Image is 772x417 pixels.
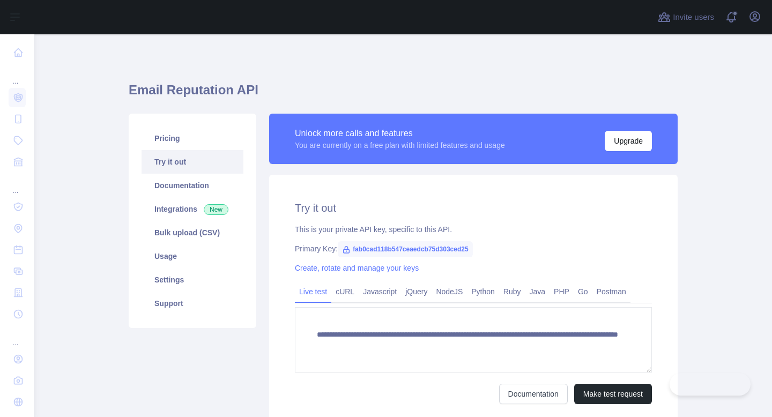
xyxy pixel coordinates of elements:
a: Support [142,292,243,315]
iframe: Toggle Customer Support [670,373,751,396]
button: Make test request [574,384,652,404]
a: Javascript [359,283,401,300]
div: Primary Key: [295,243,652,254]
a: Python [467,283,499,300]
a: cURL [331,283,359,300]
div: ... [9,326,26,347]
a: Ruby [499,283,525,300]
h2: Try it out [295,200,652,215]
a: Documentation [142,174,243,197]
a: Integrations New [142,197,243,221]
div: Unlock more calls and features [295,127,505,140]
div: ... [9,174,26,195]
a: Go [574,283,592,300]
a: Usage [142,244,243,268]
a: Pricing [142,126,243,150]
a: Bulk upload (CSV) [142,221,243,244]
a: Java [525,283,550,300]
a: Settings [142,268,243,292]
a: Try it out [142,150,243,174]
a: PHP [550,283,574,300]
div: You are currently on a free plan with limited features and usage [295,140,505,151]
span: fab0cad118b547ceaedcb75d303ced25 [338,241,472,257]
button: Upgrade [605,131,652,151]
button: Invite users [656,9,716,26]
span: New [204,204,228,215]
h1: Email Reputation API [129,81,678,107]
a: Live test [295,283,331,300]
a: Create, rotate and manage your keys [295,264,419,272]
a: jQuery [401,283,432,300]
a: Postman [592,283,630,300]
div: ... [9,64,26,86]
a: Documentation [499,384,568,404]
a: NodeJS [432,283,467,300]
div: This is your private API key, specific to this API. [295,224,652,235]
span: Invite users [673,11,714,24]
